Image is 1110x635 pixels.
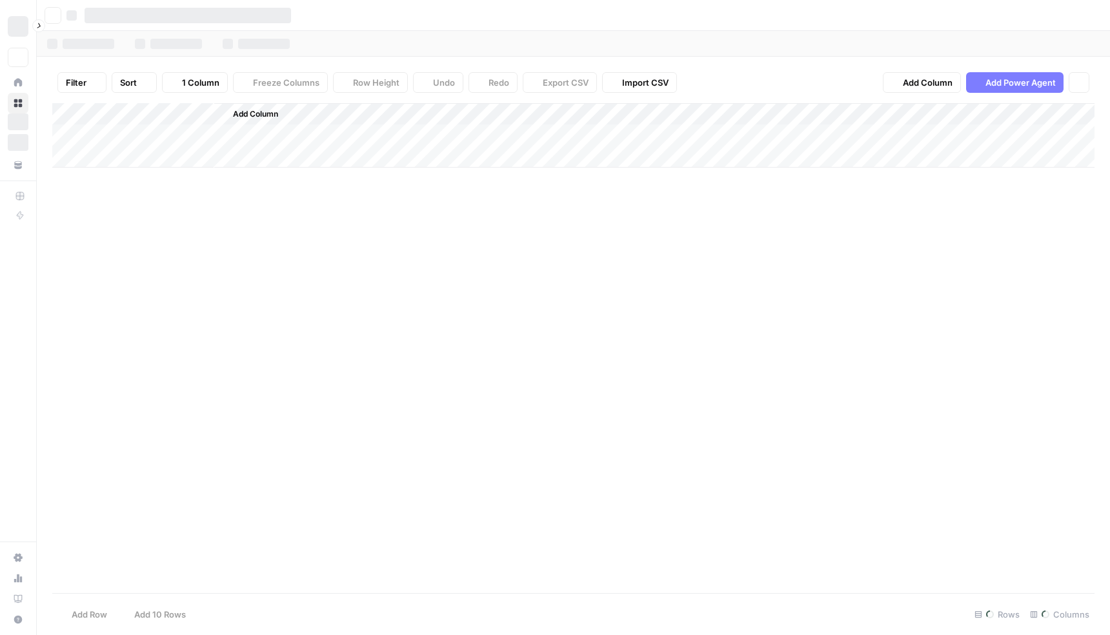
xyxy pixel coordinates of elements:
button: Export CSV [523,72,597,93]
span: Redo [489,76,509,89]
span: Undo [433,76,455,89]
button: Freeze Columns [233,72,328,93]
a: Usage [8,568,28,589]
button: Import CSV [602,72,677,93]
span: Add Row [72,608,107,621]
button: Redo [469,72,518,93]
a: Your Data [8,155,28,175]
button: Filter [57,72,106,93]
button: Row Height [333,72,408,93]
button: Sort [112,72,157,93]
div: Columns [1025,604,1095,625]
button: 1 Column [162,72,228,93]
span: 1 Column [182,76,219,89]
button: Add Column [883,72,961,93]
span: Add Column [903,76,953,89]
span: Filter [66,76,86,89]
span: Import CSV [622,76,669,89]
button: Add Row [52,604,115,625]
span: Row Height [353,76,399,89]
div: Rows [969,604,1025,625]
button: Undo [413,72,463,93]
span: Sort [120,76,137,89]
a: Home [8,72,28,93]
span: Export CSV [543,76,589,89]
span: Add 10 Rows [134,608,186,621]
span: Add Column [233,108,278,120]
button: Add Column [216,106,283,122]
span: Add Power Agent [985,76,1056,89]
a: Browse [8,93,28,113]
button: Help + Support [8,609,28,630]
a: Learning Hub [8,589,28,609]
button: Add 10 Rows [115,604,194,625]
a: Settings [8,547,28,568]
button: Add Power Agent [966,72,1064,93]
span: Freeze Columns [253,76,319,89]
